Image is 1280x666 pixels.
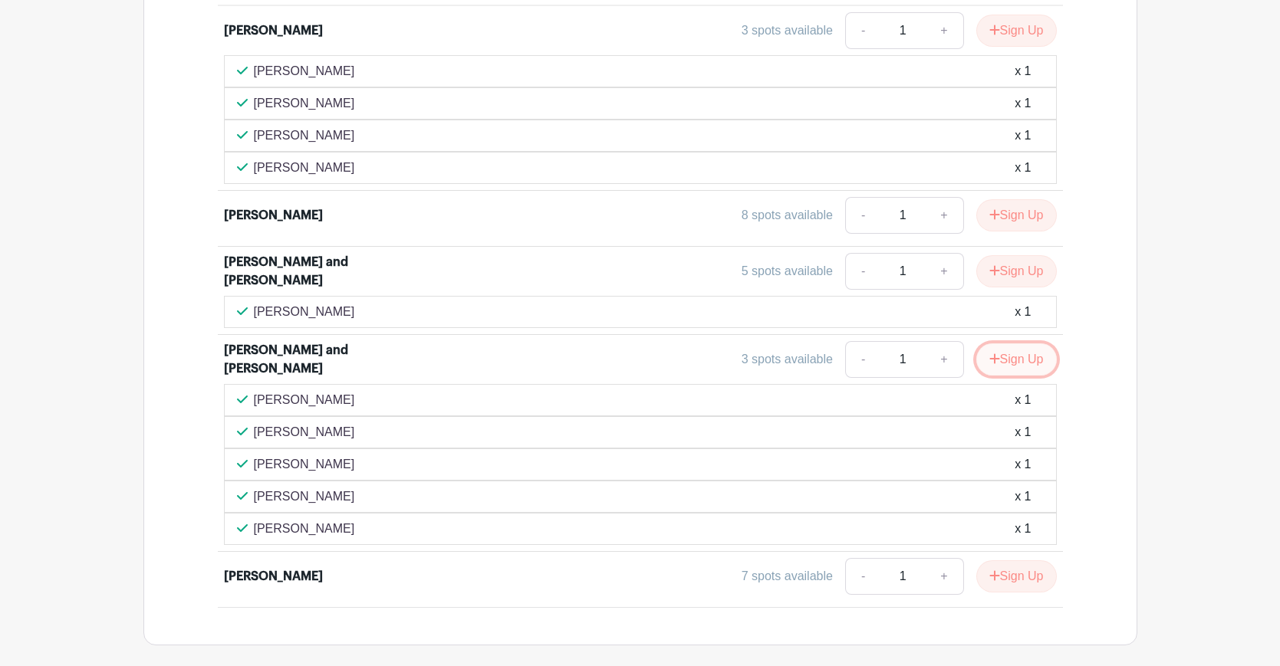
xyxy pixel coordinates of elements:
div: x 1 [1015,126,1031,145]
a: - [845,197,880,234]
div: [PERSON_NAME] and [PERSON_NAME] [224,341,414,378]
div: 3 spots available [742,350,833,369]
p: [PERSON_NAME] [254,159,355,177]
p: [PERSON_NAME] [254,520,355,538]
a: - [845,12,880,49]
div: 7 spots available [742,567,833,586]
div: 5 spots available [742,262,833,281]
button: Sign Up [976,15,1057,47]
p: [PERSON_NAME] [254,455,355,474]
button: Sign Up [976,255,1057,287]
div: x 1 [1015,159,1031,177]
div: x 1 [1015,423,1031,441]
p: [PERSON_NAME] [254,391,355,409]
div: x 1 [1015,487,1031,506]
a: - [845,558,880,595]
p: [PERSON_NAME] [254,62,355,80]
a: + [925,558,963,595]
p: [PERSON_NAME] [254,126,355,145]
a: - [845,341,880,378]
div: x 1 [1015,520,1031,538]
div: x 1 [1015,455,1031,474]
div: x 1 [1015,303,1031,321]
button: Sign Up [976,343,1057,376]
p: [PERSON_NAME] [254,303,355,321]
button: Sign Up [976,560,1057,592]
div: x 1 [1015,62,1031,80]
div: [PERSON_NAME] and [PERSON_NAME] [224,253,414,290]
p: [PERSON_NAME] [254,487,355,506]
div: [PERSON_NAME] [224,21,323,40]
div: [PERSON_NAME] [224,206,323,225]
button: Sign Up [976,199,1057,231]
a: + [925,12,963,49]
div: x 1 [1015,391,1031,409]
a: + [925,341,963,378]
p: [PERSON_NAME] [254,423,355,441]
div: 8 spots available [742,206,833,225]
a: + [925,253,963,290]
div: 3 spots available [742,21,833,40]
div: x 1 [1015,94,1031,113]
a: - [845,253,880,290]
a: + [925,197,963,234]
p: [PERSON_NAME] [254,94,355,113]
div: [PERSON_NAME] [224,567,323,586]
